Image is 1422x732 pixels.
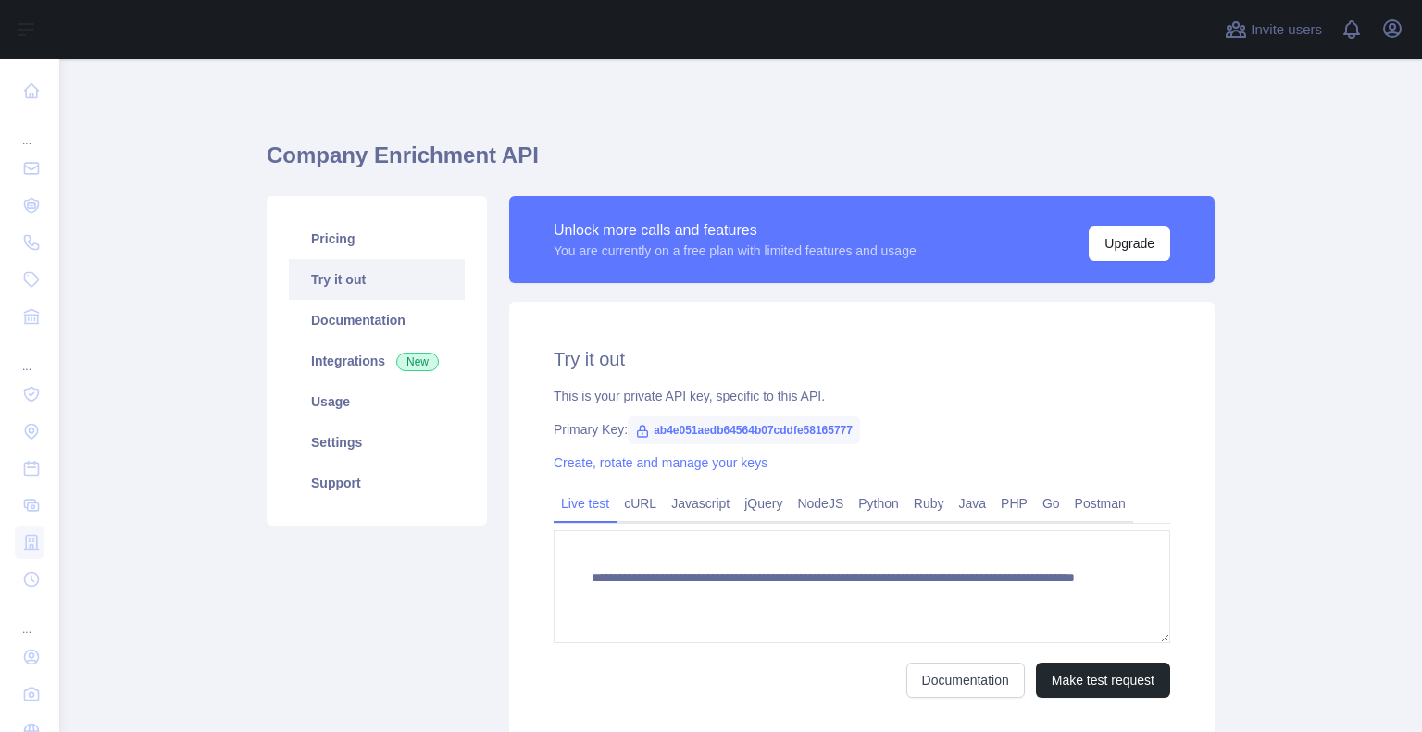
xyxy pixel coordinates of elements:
[554,387,1170,405] div: This is your private API key, specific to this API.
[289,218,465,259] a: Pricing
[289,300,465,341] a: Documentation
[1067,489,1133,518] a: Postman
[289,341,465,381] a: Integrations New
[554,455,767,470] a: Create, rotate and manage your keys
[993,489,1035,518] a: PHP
[737,489,790,518] a: jQuery
[554,219,917,242] div: Unlock more calls and features
[1251,19,1322,41] span: Invite users
[554,242,917,260] div: You are currently on a free plan with limited features and usage
[1036,663,1170,698] button: Make test request
[267,141,1215,185] h1: Company Enrichment API
[1035,489,1067,518] a: Go
[664,489,737,518] a: Javascript
[554,420,1170,439] div: Primary Key:
[396,353,439,371] span: New
[15,600,44,637] div: ...
[289,381,465,422] a: Usage
[617,489,664,518] a: cURL
[15,111,44,148] div: ...
[15,337,44,374] div: ...
[289,259,465,300] a: Try it out
[906,663,1025,698] a: Documentation
[1221,15,1326,44] button: Invite users
[851,489,906,518] a: Python
[952,489,994,518] a: Java
[554,489,617,518] a: Live test
[906,489,952,518] a: Ruby
[289,463,465,503] a: Support
[1089,226,1170,261] button: Upgrade
[289,422,465,463] a: Settings
[554,346,1170,372] h2: Try it out
[790,489,851,518] a: NodeJS
[628,416,860,444] span: ab4e051aedb64564b07cddfe58165777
